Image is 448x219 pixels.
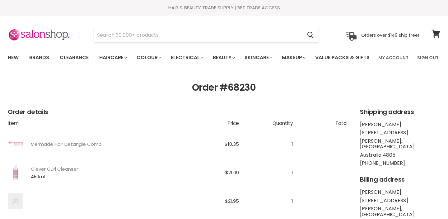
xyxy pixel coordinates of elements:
[239,188,293,214] td: 1
[8,82,440,93] h1: Order #68230
[302,28,319,42] button: Search
[239,121,293,131] th: Quantity
[94,28,302,42] input: Search
[361,32,419,38] p: Orders over $149 ship free!
[293,121,348,131] th: Total
[360,198,440,203] li: [STREET_ADDRESS]
[225,141,239,147] span: $10.35
[239,157,293,188] td: 1
[360,176,440,183] h2: Billing address
[360,108,440,116] h2: Shipping address
[8,136,23,152] img: Mermade Hair Detangle Comb
[31,141,102,147] a: Mermade Hair Detangle Comb
[31,174,111,179] span: 450ml
[8,162,23,183] img: Clever Curl Cleanser - 450ml
[239,131,293,157] td: 1
[95,51,131,64] a: Haircare
[25,51,54,64] a: Brands
[184,121,239,131] th: Price
[225,198,239,204] span: $21.95
[55,51,93,64] a: Clearance
[277,51,309,64] a: Makeup
[360,122,440,127] li: [PERSON_NAME]
[413,51,442,64] a: Sign Out
[132,51,165,64] a: Colour
[360,206,440,217] li: [PERSON_NAME], [GEOGRAPHIC_DATA]
[360,160,440,166] li: [PHONE_NUMBER]
[240,51,276,64] a: Skincare
[225,169,239,176] span: $21.00
[375,51,412,64] a: My Account
[360,138,440,150] li: [PERSON_NAME], [GEOGRAPHIC_DATA]
[236,4,280,11] a: GET TRADE ACCESS
[360,152,440,158] li: Australia 4805
[3,49,375,67] ul: Main menu
[310,51,374,64] a: Value Packs & Gifts
[31,166,78,172] a: Clever Curl Cleanser
[208,51,239,64] a: Beauty
[360,189,440,195] li: [PERSON_NAME]
[8,121,184,131] th: Item
[3,51,23,64] a: New
[94,28,319,43] form: Product
[166,51,207,64] a: Electrical
[8,108,348,116] h2: Order details
[360,130,440,136] li: [STREET_ADDRESS]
